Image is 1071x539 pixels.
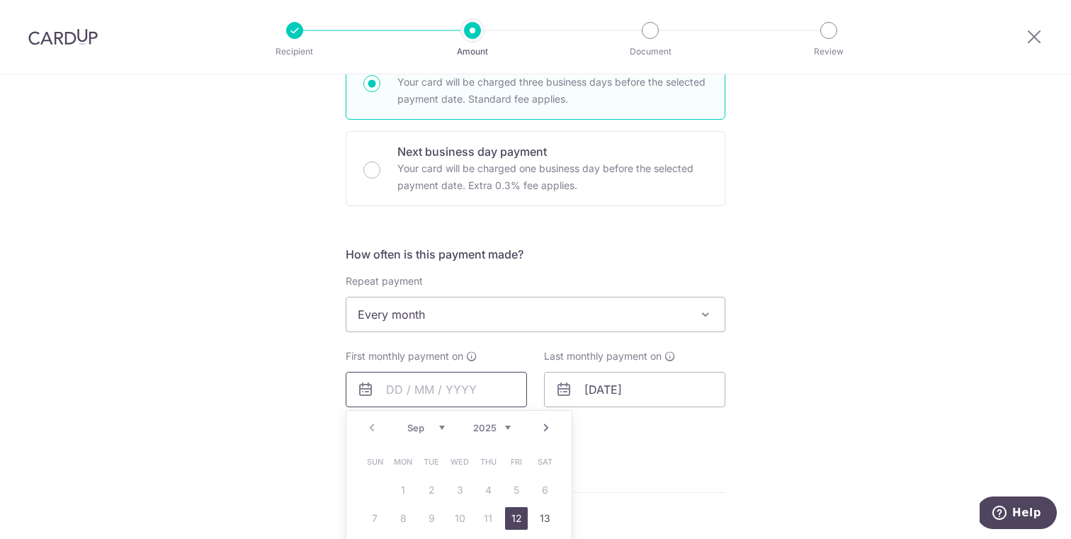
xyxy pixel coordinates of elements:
[533,507,556,530] a: 13
[420,45,525,59] p: Amount
[505,507,528,530] a: 12
[776,45,881,59] p: Review
[477,450,499,473] span: Thursday
[346,274,423,288] label: Repeat payment
[346,372,527,407] input: DD / MM / YYYY
[363,450,386,473] span: Sunday
[544,349,662,363] span: Last monthly payment on
[505,450,528,473] span: Friday
[397,74,708,108] p: Your card will be charged three business days before the selected payment date. Standard fee appl...
[28,28,98,45] img: CardUp
[420,450,443,473] span: Tuesday
[397,160,708,194] p: Your card will be charged one business day before the selected payment date. Extra 0.3% fee applies.
[392,450,414,473] span: Monday
[346,297,725,332] span: Every month
[533,450,556,473] span: Saturday
[242,45,347,59] p: Recipient
[544,372,725,407] input: DD / MM / YYYY
[346,246,725,263] h5: How often is this payment made?
[538,419,555,436] a: Next
[346,349,463,363] span: First monthly payment on
[598,45,703,59] p: Document
[397,143,708,160] p: Next business day payment
[346,297,725,331] span: Every month
[980,497,1057,532] iframe: Opens a widget where you can find more information
[448,450,471,473] span: Wednesday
